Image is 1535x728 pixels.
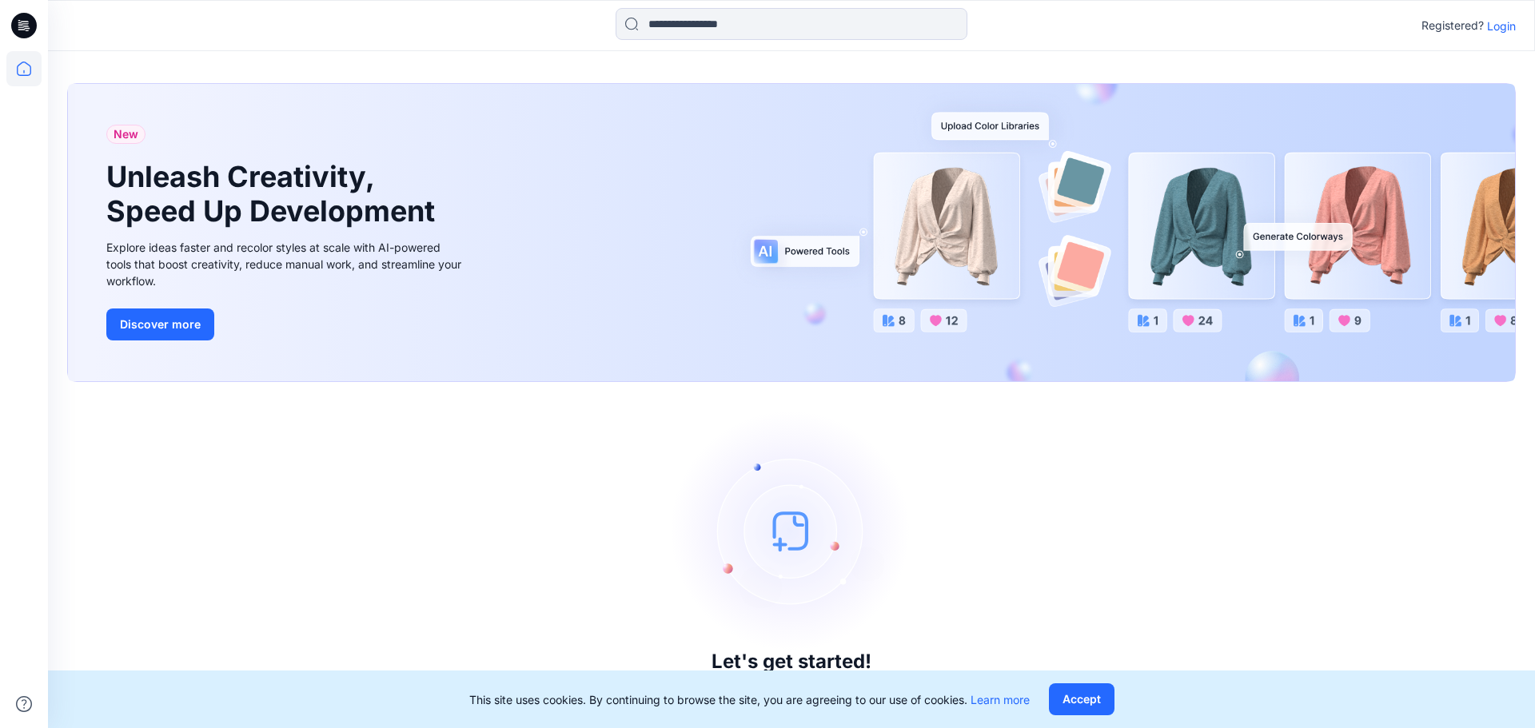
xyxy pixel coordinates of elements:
span: New [114,125,138,144]
div: Explore ideas faster and recolor styles at scale with AI-powered tools that boost creativity, red... [106,239,466,289]
button: Accept [1049,683,1114,715]
h1: Unleash Creativity, Speed Up Development [106,160,442,229]
h3: Let's get started! [712,650,871,673]
p: Login [1487,18,1516,34]
p: This site uses cookies. By continuing to browse the site, you are agreeing to our use of cookies. [469,691,1030,708]
a: Discover more [106,308,466,340]
img: empty-state-image.svg [672,411,911,650]
button: Discover more [106,308,214,340]
p: Registered? [1421,16,1484,35]
a: Learn more [971,693,1030,706]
